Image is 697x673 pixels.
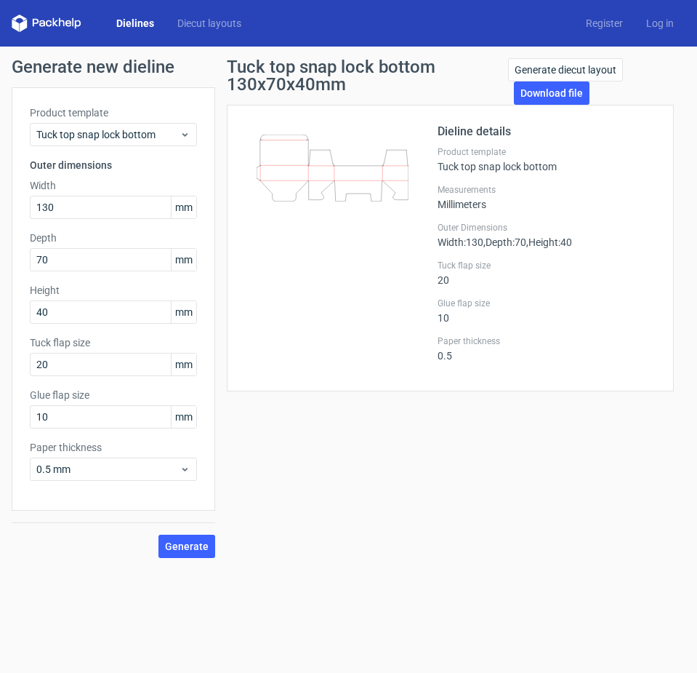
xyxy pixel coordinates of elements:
[438,260,656,271] label: Tuck flap size
[30,231,197,245] label: Depth
[438,146,656,172] div: Tuck top snap lock bottom
[438,335,656,347] label: Paper thickness
[438,123,656,140] h2: Dieline details
[438,298,656,309] label: Glue flap size
[165,541,209,551] span: Generate
[171,196,196,218] span: mm
[438,184,656,210] div: Millimeters
[166,16,253,31] a: Diecut layouts
[438,260,656,286] div: 20
[438,236,483,248] span: Width : 130
[526,236,572,248] span: , Height : 40
[171,406,196,428] span: mm
[36,127,180,142] span: Tuck top snap lock bottom
[483,236,526,248] span: , Depth : 70
[30,283,197,298] label: Height
[30,388,197,402] label: Glue flap size
[30,158,197,172] h3: Outer dimensions
[171,354,196,375] span: mm
[171,249,196,271] span: mm
[30,335,197,350] label: Tuck flap size
[171,301,196,323] span: mm
[574,16,634,31] a: Register
[438,298,656,324] div: 10
[438,335,656,362] div: 0.5
[12,58,685,76] h1: Generate new dieline
[30,105,197,120] label: Product template
[438,146,656,158] label: Product template
[508,58,623,81] a: Generate diecut layout
[514,81,589,105] a: Download file
[36,462,180,477] span: 0.5 mm
[158,535,215,558] button: Generate
[227,58,508,93] h1: Tuck top snap lock bottom 130x70x40mm
[438,184,656,196] label: Measurements
[105,16,166,31] a: Dielines
[634,16,685,31] a: Log in
[30,178,197,193] label: Width
[438,222,656,234] label: Outer Dimensions
[30,440,197,455] label: Paper thickness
